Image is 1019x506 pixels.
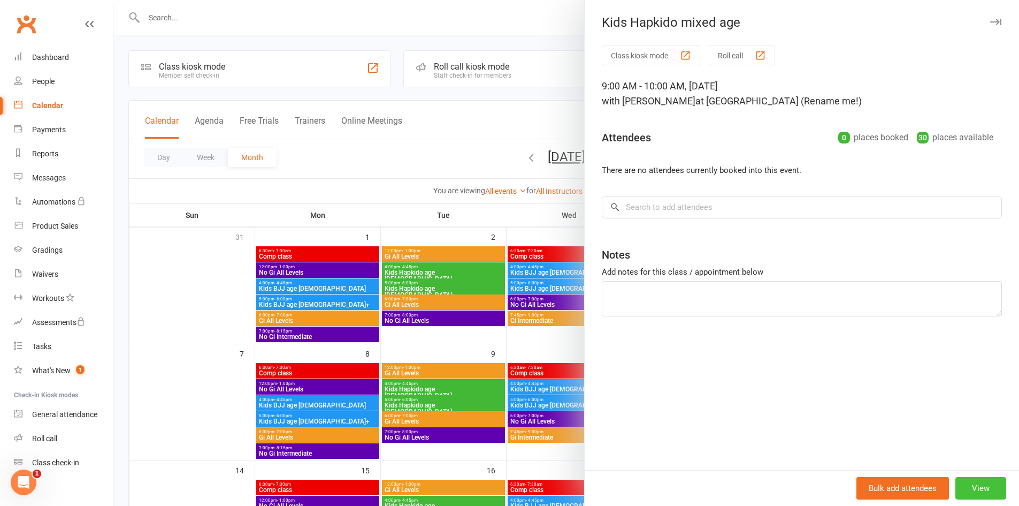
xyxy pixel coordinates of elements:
button: Bulk add attendees [856,477,949,500]
a: Clubworx [13,11,40,37]
div: Reports [32,149,58,158]
div: Add notes for this class / appointment below [602,266,1002,278]
a: Waivers [14,262,113,286]
div: Waivers [32,270,58,278]
a: Payments [14,118,113,142]
li: There are no attendees currently booked into this event. [602,164,1002,177]
input: Search to add attendees [602,196,1002,218]
a: Workouts [14,286,113,311]
div: What's New [32,366,71,375]
div: Attendees [602,130,651,145]
a: Automations [14,190,113,214]
div: places booked [838,130,908,145]
div: places available [917,130,993,145]
button: View [955,477,1006,500]
a: Gradings [14,238,113,262]
div: 30 [917,132,929,144]
a: Dashboard [14,46,113,70]
div: 9:00 AM - 10:00 AM, [DATE] [602,79,1002,109]
a: Assessments [14,311,113,335]
div: Roll call [32,434,57,443]
span: 1 [33,470,41,478]
div: Tasks [32,342,51,351]
a: General attendance kiosk mode [14,403,113,427]
button: Roll call [709,46,775,65]
a: Product Sales [14,214,113,238]
div: Messages [32,173,66,182]
button: Class kiosk mode [602,46,700,65]
span: with [PERSON_NAME] [602,95,695,107]
a: Class kiosk mode [14,451,113,475]
div: Gradings [32,246,63,254]
div: Dashboard [32,53,69,62]
div: Calendar [32,101,63,110]
div: Class check-in [32,458,79,467]
a: People [14,70,113,94]
div: Assessments [32,318,85,327]
iframe: Intercom live chat [11,470,36,495]
div: Product Sales [32,222,78,230]
div: People [32,77,55,86]
div: Notes [602,247,630,262]
a: What's New1 [14,359,113,383]
a: Reports [14,142,113,166]
div: Automations [32,198,75,206]
div: General attendance [32,410,97,419]
div: Workouts [32,294,64,303]
a: Calendar [14,94,113,118]
div: Payments [32,125,66,134]
span: at [GEOGRAPHIC_DATA] (Rename me!) [695,95,862,107]
div: Kids Hapkido mixed age [585,15,1019,30]
span: 1 [76,365,85,374]
a: Tasks [14,335,113,359]
a: Roll call [14,427,113,451]
div: 0 [838,132,850,144]
a: Messages [14,166,113,190]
